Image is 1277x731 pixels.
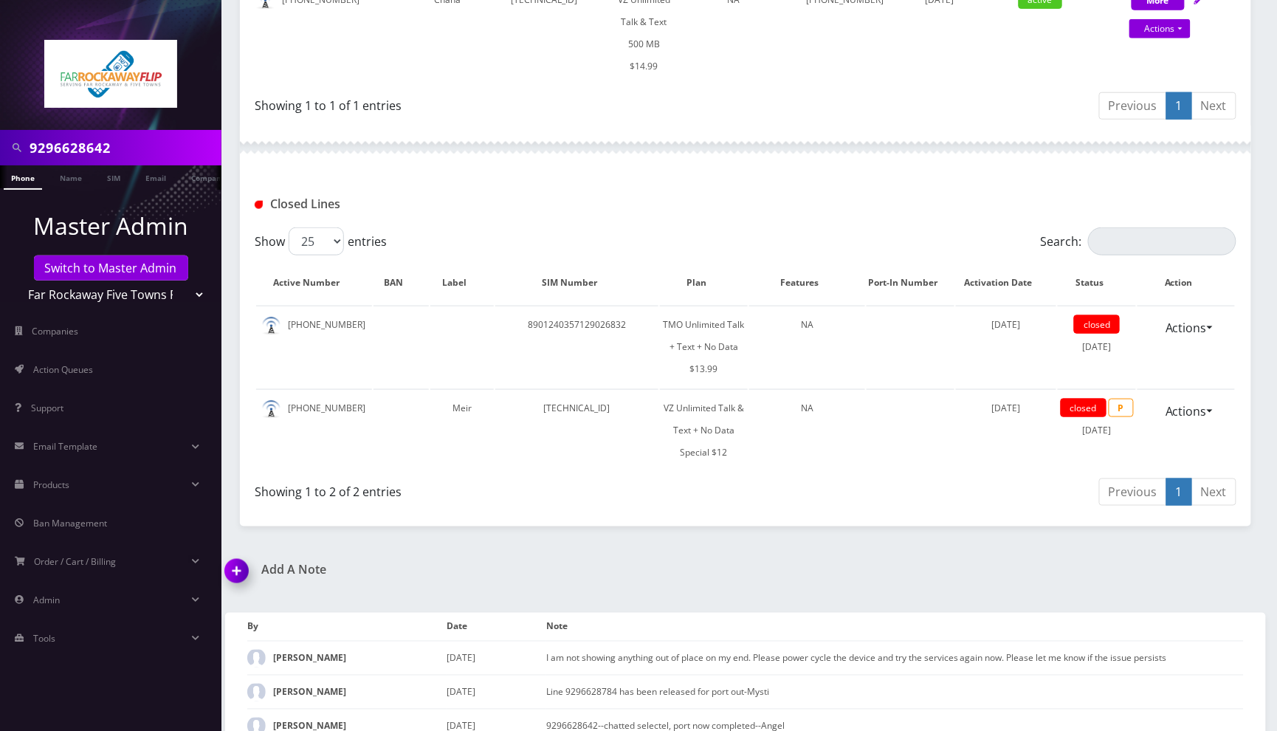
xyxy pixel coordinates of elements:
a: Add A Note [225,563,734,577]
th: Plan: activate to sort column ascending [660,261,748,304]
span: Products [33,478,69,491]
span: [DATE] [992,318,1021,331]
td: [DATE] [447,675,546,709]
span: Admin [33,594,60,606]
a: Actions [1156,314,1216,342]
th: Label: activate to sort column ascending [430,261,493,304]
label: Search: [1041,227,1236,255]
img: Far Rockaway Five Towns Flip [44,40,177,108]
span: Ban Management [33,517,107,529]
th: Status: activate to sort column ascending [1058,261,1136,304]
td: [DATE] [1058,389,1136,471]
span: Companies [32,325,79,337]
th: Action : activate to sort column ascending [1137,261,1235,304]
span: Email Template [33,440,97,453]
td: [DATE] [1058,306,1136,388]
span: Support [31,402,63,414]
span: P [1109,399,1134,417]
td: [PHONE_NUMBER] [256,306,372,388]
th: Features: activate to sort column ascending [749,261,865,304]
input: Search: [1088,227,1236,255]
strong: [PERSON_NAME] [273,686,346,699]
a: Company [184,165,233,188]
td: VZ Unlimited Talk & Text + No Data Special $12 [660,389,748,471]
img: Closed Lines [255,201,263,209]
h1: Closed Lines [255,197,567,211]
strong: [PERSON_NAME] [273,652,346,665]
label: Show entries [255,227,387,255]
a: Actions [1156,397,1216,425]
a: Email [138,165,173,188]
img: default.png [262,317,280,335]
img: default.png [262,400,280,419]
th: SIM Number: activate to sort column ascending [495,261,659,304]
div: Showing 1 to 1 of 1 entries [255,91,734,114]
a: Name [52,165,89,188]
span: closed [1061,399,1106,417]
div: Showing 1 to 2 of 2 entries [255,477,734,501]
td: NA [749,389,865,471]
a: 1 [1166,478,1192,506]
span: Tools [33,632,55,645]
a: Previous [1099,478,1167,506]
td: 8901240357129026832 [495,306,659,388]
a: Actions [1129,19,1191,38]
span: closed [1074,315,1120,334]
td: [TECHNICAL_ID] [495,389,659,471]
th: Date [447,613,546,641]
a: 1 [1166,92,1192,120]
td: I am not showing anything out of place on my end. Please power cycle the device and try the servi... [546,641,1244,675]
a: Switch to Master Admin [34,255,188,281]
select: Showentries [289,227,344,255]
th: Active Number: activate to sort column descending [256,261,372,304]
span: [DATE] [992,402,1021,414]
a: Previous [1099,92,1167,120]
td: Meir [430,389,493,471]
span: Order / Cart / Billing [35,555,117,568]
td: [DATE] [447,641,546,675]
th: Note [546,613,1244,641]
td: NA [749,306,865,388]
a: Phone [4,165,42,190]
a: Next [1191,478,1236,506]
th: Port-In Number: activate to sort column ascending [867,261,954,304]
input: Search in Company [30,134,218,162]
span: Action Queues [33,363,93,376]
th: BAN: activate to sort column ascending [374,261,429,304]
td: [PHONE_NUMBER] [256,389,372,471]
td: TMO Unlimited Talk + Text + No Data $13.99 [660,306,748,388]
th: By [247,613,447,641]
td: Line 9296628784 has been released for port out-Mysti [546,675,1244,709]
a: Next [1191,92,1236,120]
th: Activation Date: activate to sort column ascending [956,261,1057,304]
a: SIM [100,165,128,188]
